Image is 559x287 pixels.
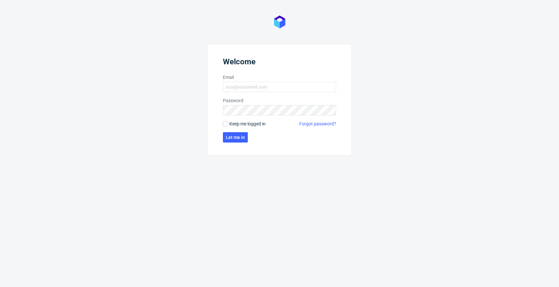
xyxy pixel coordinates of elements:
button: Let me in [223,132,248,143]
header: Welcome [223,57,336,69]
span: Let me in [226,135,245,140]
a: Forgot password? [299,121,336,127]
label: Email [223,74,336,80]
span: Keep me logged in [229,121,266,127]
input: you@youremail.com [223,82,336,92]
label: Password [223,97,336,104]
